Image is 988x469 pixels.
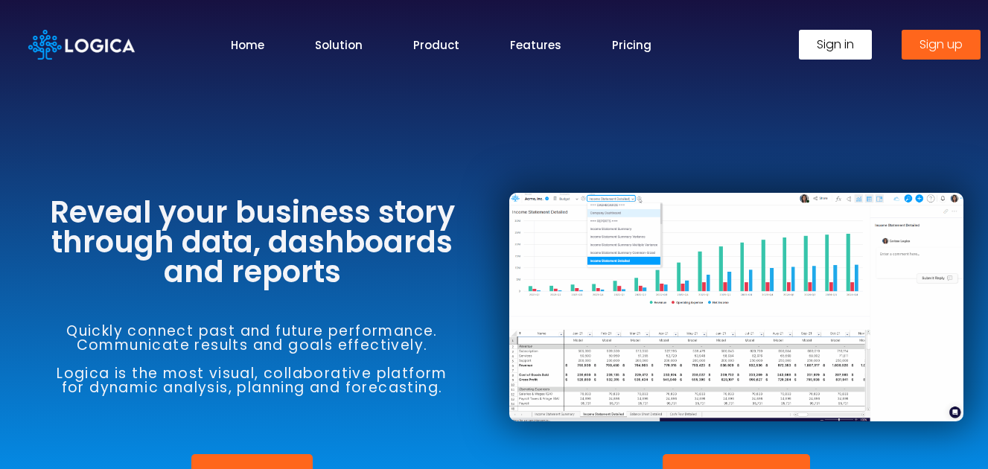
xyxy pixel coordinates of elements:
[413,36,459,54] a: Product
[510,36,561,54] a: Features
[25,324,479,395] h6: Quickly connect past and future performance. Communicate results and goals effectively. Logica is...
[799,30,872,60] a: Sign in
[902,30,981,60] a: Sign up
[817,39,854,51] span: Sign in
[920,39,963,51] span: Sign up
[231,36,264,54] a: Home
[28,30,135,60] img: Logica
[25,197,479,287] h3: Reveal your business story through data, dashboards and reports
[28,35,135,52] a: Logica
[612,36,651,54] a: Pricing
[315,36,363,54] a: Solution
